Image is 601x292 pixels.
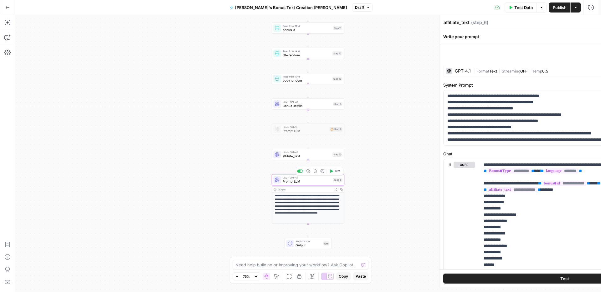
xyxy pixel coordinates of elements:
span: OFF [520,69,527,73]
g: Edge from step_8 to step_9 [307,110,309,123]
div: Read from Gridbody randomStep 13 [272,73,344,84]
div: End [323,241,329,245]
div: Single OutputOutputEnd [272,238,344,249]
span: Text [489,69,497,73]
span: Read from Grid [283,49,331,53]
textarea: affiliate_text [444,19,470,26]
span: Prompt LLM [283,128,328,133]
span: body random [283,78,331,83]
div: Read from Gridtitle randomStep 12 [272,48,344,59]
div: Step 9 [330,127,342,132]
span: Copy [339,274,348,279]
span: Read from Grid [283,24,331,28]
span: Streaming [502,69,520,73]
g: Edge from step_13 to step_8 [307,84,309,98]
div: Step 6 [333,178,342,182]
button: Draft [352,3,373,12]
div: LLM · GPT-4.1Bonus DetailsStep 8 [272,98,344,110]
span: | [473,68,476,74]
button: user [454,162,475,168]
span: LLM · GPT-4.1 [283,176,331,179]
button: Copy [336,272,351,280]
span: Output [295,243,321,247]
span: Test [560,275,569,282]
span: Draft [355,5,364,10]
span: 0.5 [542,69,548,73]
div: GPT-4.1 [455,69,471,73]
span: | [497,68,502,74]
span: [PERSON_NAME]'s Bonus Text Creation [PERSON_NAME] [235,4,347,11]
button: Publish [549,3,571,13]
button: [PERSON_NAME]'s Bonus Text Creation [PERSON_NAME] [226,3,351,13]
span: Prompt LLM [283,179,331,184]
span: Single Output [295,239,321,243]
span: Test [335,169,340,173]
div: LLM · GPT-4.1affiliate_textStep 10 [272,149,344,160]
div: Step 10 [332,152,342,156]
span: title random [283,53,331,58]
span: LLM · GPT-4.1 [283,100,331,104]
div: Step 11 [333,26,342,30]
button: Test [327,168,342,174]
div: LLM · GPT-5Prompt LLMStep 9 [272,123,344,135]
div: Read from Gridbonus idStep 11 [272,23,344,34]
span: LLM · GPT-5 [283,125,328,129]
span: Format [476,69,489,73]
span: | [527,68,532,74]
span: Test Data [514,4,533,11]
span: Read from Grid [283,75,331,78]
g: Edge from start to step_11 [307,8,309,22]
span: 75% [243,274,250,279]
div: Step 8 [333,102,342,106]
span: Publish [553,4,567,11]
span: ( step_6 ) [471,19,488,26]
div: Step 13 [332,77,342,81]
span: Bonus Details [283,103,331,108]
span: bonus id [283,28,331,32]
g: Edge from step_6 to end [307,224,309,237]
button: Test Data [505,3,537,13]
span: LLM · GPT-4.1 [283,151,331,154]
g: Edge from step_9 to step_10 [307,135,309,148]
div: Step 12 [332,51,342,55]
g: Edge from step_12 to step_13 [307,59,309,73]
g: Edge from step_11 to step_12 [307,34,309,47]
span: affiliate_text [283,154,331,159]
span: Temp [532,69,542,73]
div: Output [278,188,331,191]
